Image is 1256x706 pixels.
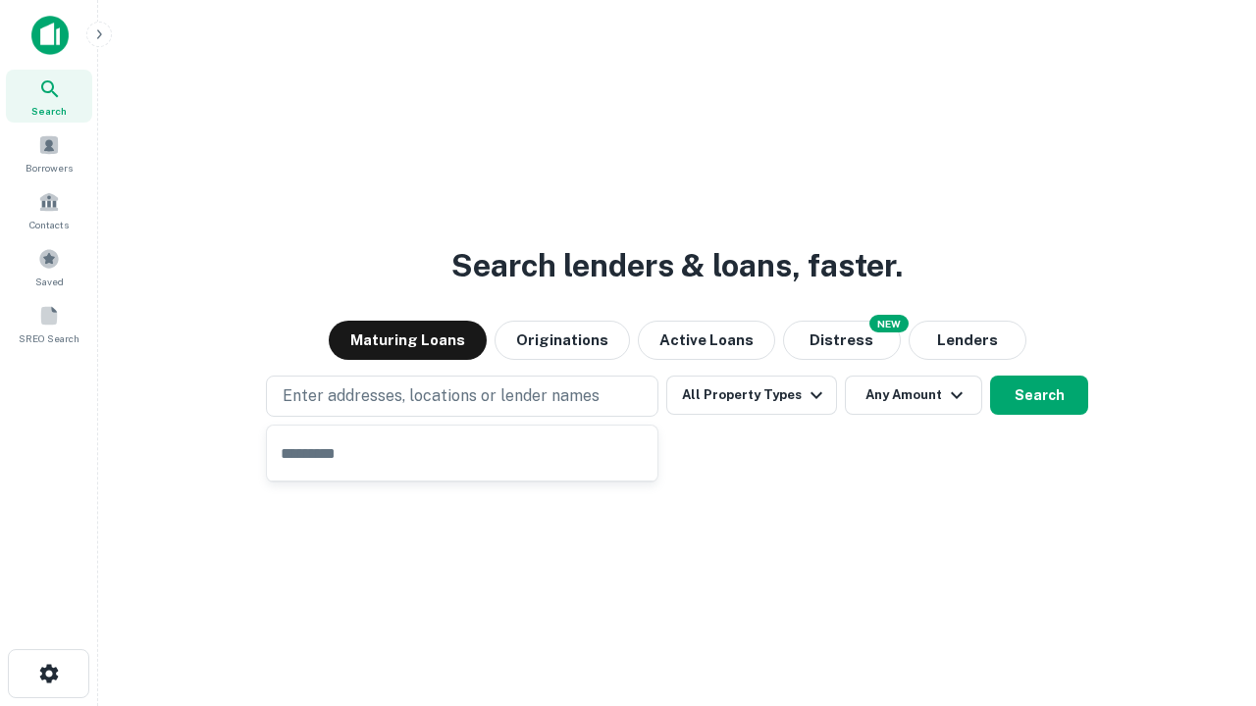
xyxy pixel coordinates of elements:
div: NEW [869,315,909,332]
button: Enter addresses, locations or lender names [266,376,658,417]
span: Contacts [29,217,69,232]
button: Search [990,376,1088,415]
button: Originations [495,321,630,360]
a: Saved [6,240,92,293]
span: SREO Search [19,330,79,346]
a: Borrowers [6,126,92,179]
a: Search [6,70,92,123]
button: Active Loans [638,321,775,360]
button: All Property Types [666,376,837,415]
button: Maturing Loans [329,321,487,360]
iframe: Chat Widget [1158,549,1256,643]
button: Any Amount [845,376,982,415]
button: Lenders [909,321,1026,360]
p: Enter addresses, locations or lender names [283,384,600,408]
a: Contacts [6,183,92,236]
span: Search [31,103,67,119]
a: SREO Search [6,297,92,350]
h3: Search lenders & loans, faster. [451,242,903,289]
span: Borrowers [26,160,73,176]
span: Saved [35,274,64,289]
img: capitalize-icon.png [31,16,69,55]
button: Search distressed loans with lien and other non-mortgage details. [783,321,901,360]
